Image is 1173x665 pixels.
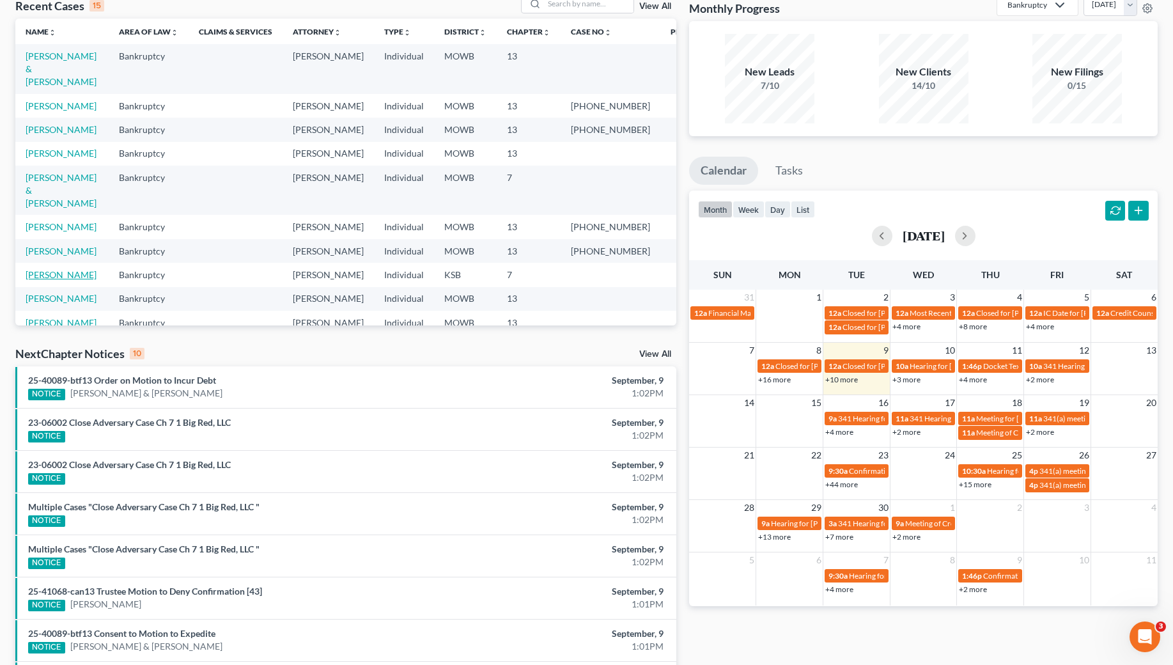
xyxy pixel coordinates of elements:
a: Area of Lawunfold_more [119,27,178,36]
h3: Monthly Progress [689,1,780,16]
span: 7 [748,343,756,358]
span: Meeting of Creditors for [PERSON_NAME] [976,428,1118,437]
td: [PERSON_NAME] [283,263,374,286]
div: 1:01PM [460,598,664,611]
a: Chapterunfold_more [507,27,550,36]
span: Sat [1116,269,1132,280]
span: Closed for [PERSON_NAME] [843,308,938,318]
span: 12a [828,361,841,371]
span: 10 [1078,552,1091,568]
a: View All [639,2,671,11]
a: +44 more [825,480,858,489]
span: 3a [828,519,837,528]
td: 13 [497,94,561,118]
td: Individual [374,94,434,118]
td: Bankruptcy [109,118,189,141]
span: 12a [761,361,774,371]
div: NOTICE [28,389,65,400]
span: 12a [1096,308,1109,318]
div: 1:02PM [460,429,664,442]
a: [PERSON_NAME] [26,293,97,304]
span: Confirmation Hearing for [PERSON_NAME] [849,466,995,476]
a: +7 more [825,532,853,542]
span: 341 Hearing for [PERSON_NAME] [838,414,952,423]
div: 14/10 [879,79,968,92]
i: unfold_more [479,29,486,36]
i: unfold_more [334,29,341,36]
a: Attorneyunfold_more [293,27,341,36]
span: Mon [779,269,801,280]
td: 13 [497,311,561,360]
td: KSB [434,263,497,286]
span: Closed for [PERSON_NAME] [843,361,938,371]
div: NOTICE [28,558,65,569]
td: MOWB [434,94,497,118]
span: 15 [810,395,823,411]
div: September, 9 [460,374,664,387]
td: MOWB [434,239,497,263]
button: month [698,201,733,218]
span: 1 [949,500,956,515]
a: +2 more [959,584,987,594]
i: unfold_more [543,29,550,36]
span: 12a [828,322,841,332]
a: +4 more [1026,322,1054,331]
td: Individual [374,263,434,286]
a: [PERSON_NAME] [70,598,141,611]
i: unfold_more [403,29,411,36]
span: 12a [896,308,908,318]
td: 13 [497,215,561,239]
td: Individual [374,44,434,93]
span: 341 Hearing for [PERSON_NAME] [910,414,1024,423]
a: [PERSON_NAME] & [PERSON_NAME] [70,640,222,653]
td: [PERSON_NAME] [283,166,374,215]
td: 13 [497,44,561,93]
td: Individual [374,311,434,360]
a: [PERSON_NAME] & [PERSON_NAME] [70,387,222,400]
a: 25-40089-btf13 Order on Motion to Incur Debt [28,375,216,386]
span: 6 [815,552,823,568]
span: 11 [1011,343,1023,358]
td: [PERSON_NAME] [283,44,374,93]
span: 16 [877,395,890,411]
td: Bankruptcy [109,287,189,311]
span: 11 [1145,552,1158,568]
a: [PERSON_NAME] & [PERSON_NAME] [26,172,97,208]
div: NextChapter Notices [15,346,144,361]
td: Bankruptcy [109,311,189,360]
h2: [DATE] [903,229,945,242]
span: 11a [962,414,975,423]
td: Individual [374,118,434,141]
a: Case Nounfold_more [571,27,612,36]
span: 11a [896,414,908,423]
span: 8 [949,552,956,568]
div: NOTICE [28,600,65,611]
td: MOWB [434,215,497,239]
span: 6 [1150,290,1158,305]
span: 31 [743,290,756,305]
a: Calendar [689,157,758,185]
div: September, 9 [460,501,664,513]
td: MOWB [434,287,497,311]
a: +2 more [892,427,921,437]
span: Confirmation hearing for Apple Central KC [983,571,1126,581]
span: 9a [828,414,837,423]
span: 4p [1029,480,1038,490]
span: 4 [1150,500,1158,515]
td: [PERSON_NAME] [283,311,374,360]
div: NOTICE [28,431,65,442]
span: 23 [877,448,890,463]
td: [PERSON_NAME] [283,142,374,166]
span: 341(a) meeting for [PERSON_NAME] [1039,466,1163,476]
a: View All [639,350,671,359]
span: 9:30a [828,466,848,476]
td: 13 [497,142,561,166]
span: 17 [944,395,956,411]
a: [PERSON_NAME] [26,246,97,256]
span: 30 [877,500,890,515]
a: +2 more [1026,375,1054,384]
td: [PERSON_NAME] [283,118,374,141]
div: New Filings [1032,65,1122,79]
span: 28 [743,500,756,515]
div: NOTICE [28,515,65,527]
